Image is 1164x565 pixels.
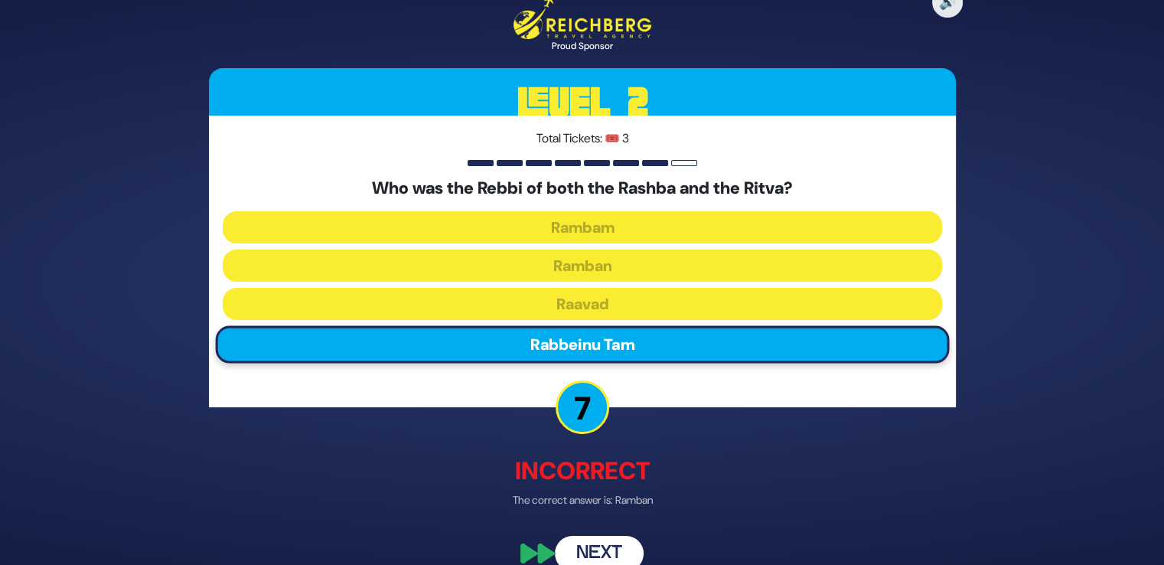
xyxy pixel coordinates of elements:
h3: Level 2 [209,69,956,138]
button: Ramban [223,250,942,282]
p: The correct answer is: Ramban [209,492,956,508]
button: Raavad [223,288,942,320]
p: Total Tickets: 🎟️ 3 [223,130,942,149]
p: Incorrect [209,452,956,489]
div: Proud Sponsor [514,40,651,54]
button: Rambam [223,211,942,243]
button: Rabbeinu Tam [215,325,949,363]
p: 7 [556,380,609,434]
h5: Who was the Rebbi of both the Rashba and the Ritva? [223,179,942,199]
